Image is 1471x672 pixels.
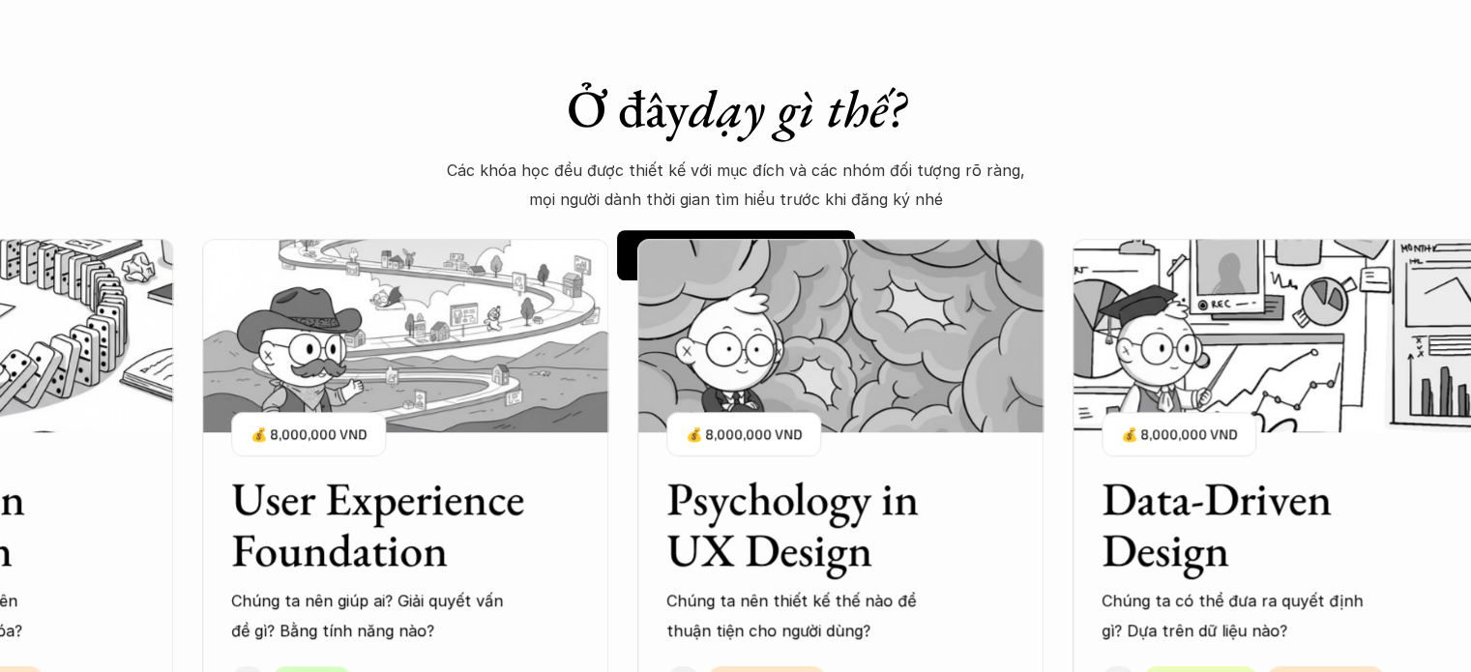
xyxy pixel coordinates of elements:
p: Chúng ta nên giúp ai? Giải quyết vấn đề gì? Bằng tính năng nào? [231,586,512,645]
h3: Psychology in UX Design [666,473,966,575]
p: 💰 8,000,000 VND [686,422,802,448]
em: dạy gì thế? [689,74,905,142]
h3: Data-Driven Design [1102,473,1401,575]
p: Các khóa học đều được thiết kế với mục đích và các nhóm đối tượng rõ ràng, mọi người dành thời gi... [446,156,1026,215]
p: 💰 8,000,000 VND [250,422,367,448]
p: 💰 8,000,000 VND [1121,422,1237,448]
a: 🧠 So sánh các khóa [617,230,855,280]
p: Chúng ta có thể đưa ra quyết định gì? Dựa trên dữ liệu nào? [1102,586,1382,645]
h3: User Experience Foundation [231,473,531,575]
p: Chúng ta nên thiết kế thế nào để thuận tiện cho người dùng? [666,586,947,645]
h1: Ở đây [397,77,1074,140]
